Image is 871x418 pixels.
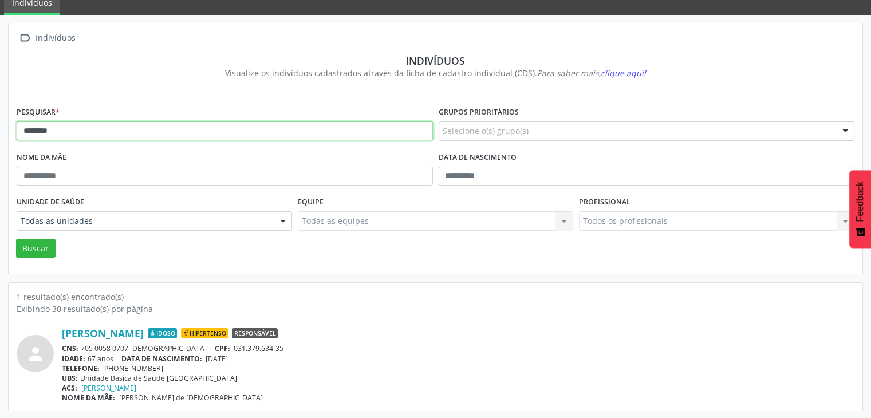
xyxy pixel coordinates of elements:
div: Indivíduos [25,54,846,67]
div: Indivíduos [33,30,77,46]
i: Para saber mais, [537,68,646,78]
label: Data de nascimento [439,149,517,167]
span: DATA DE NASCIMENTO: [121,354,202,364]
div: 1 resultado(s) encontrado(s) [17,291,854,303]
a: [PERSON_NAME] [62,327,144,340]
i: person [25,344,46,364]
span: 031.379.634-35 [234,344,283,353]
span: ACS: [62,383,77,393]
button: Feedback - Mostrar pesquisa [849,170,871,248]
button: Buscar [16,239,56,258]
i:  [17,30,33,46]
span: Hipertenso [181,328,228,338]
span: IDADE: [62,354,85,364]
div: Visualize os indivíduos cadastrados através da ficha de cadastro individual (CDS). [25,67,846,79]
span: Todas as unidades [21,215,269,227]
span: [DATE] [206,354,228,364]
span: [PERSON_NAME] de [DEMOGRAPHIC_DATA] [119,393,263,403]
span: NOME DA MÃE: [62,393,115,403]
label: Equipe [298,194,324,211]
div: 67 anos [62,354,854,364]
a:  Indivíduos [17,30,77,46]
span: clique aqui! [601,68,646,78]
span: Responsável [232,328,278,338]
span: Idoso [148,328,177,338]
div: 705 0058 0707 [DEMOGRAPHIC_DATA] [62,344,854,353]
a: [PERSON_NAME] [81,383,136,393]
span: TELEFONE: [62,364,100,373]
span: Feedback [855,182,865,222]
label: Nome da mãe [17,149,66,167]
span: Selecione o(s) grupo(s) [443,125,529,137]
div: Unidade Basica de Saude [GEOGRAPHIC_DATA] [62,373,854,383]
label: Profissional [579,194,630,211]
div: Exibindo 30 resultado(s) por página [17,303,854,315]
span: CPF: [215,344,230,353]
label: Grupos prioritários [439,104,519,121]
label: Unidade de saúde [17,194,84,211]
span: UBS: [62,373,78,383]
span: CNS: [62,344,78,353]
div: [PHONE_NUMBER] [62,364,854,373]
label: Pesquisar [17,104,60,121]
